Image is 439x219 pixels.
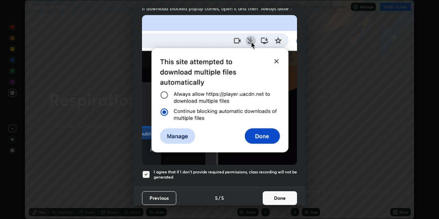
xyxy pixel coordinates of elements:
[142,5,297,12] span: If download blocked popup comes, open it and then "Always allow":
[215,194,218,202] h4: 5
[142,191,176,205] button: Previous
[154,169,297,180] h5: I agree that if I don't provide required permissions, class recording will not be generated
[142,15,297,165] img: downloads-permission-blocked.gif
[218,194,221,202] h4: /
[221,194,224,202] h4: 5
[263,191,297,205] button: Done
